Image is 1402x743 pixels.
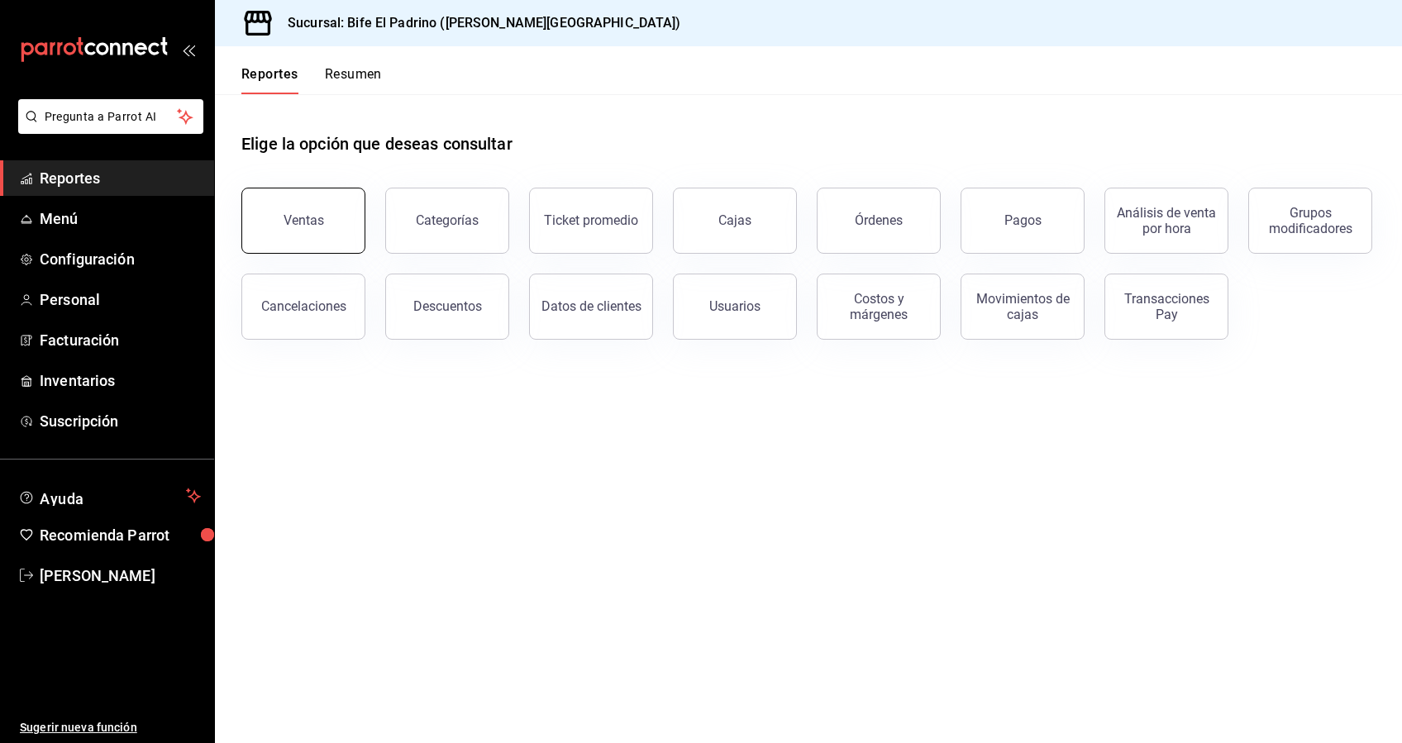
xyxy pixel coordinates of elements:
span: Inventarios [40,369,201,392]
button: Usuarios [673,274,797,340]
button: Pregunta a Parrot AI [18,99,203,134]
button: Descuentos [385,274,509,340]
div: Transacciones Pay [1115,291,1218,322]
button: Transacciones Pay [1104,274,1228,340]
div: Costos y márgenes [827,291,930,322]
span: Configuración [40,248,201,270]
div: Datos de clientes [541,298,641,314]
div: Grupos modificadores [1259,205,1361,236]
span: Menú [40,207,201,230]
div: Pagos [1004,212,1042,228]
button: Datos de clientes [529,274,653,340]
div: Ventas [284,212,324,228]
span: Recomienda Parrot [40,524,201,546]
button: Cancelaciones [241,274,365,340]
button: Órdenes [817,188,941,254]
span: Pregunta a Parrot AI [45,108,178,126]
span: Reportes [40,167,201,189]
button: Ticket promedio [529,188,653,254]
button: Movimientos de cajas [961,274,1085,340]
button: Costos y márgenes [817,274,941,340]
span: Personal [40,288,201,311]
div: Categorías [416,212,479,228]
button: Pagos [961,188,1085,254]
div: navigation tabs [241,66,382,94]
span: [PERSON_NAME] [40,564,201,587]
button: Reportes [241,66,298,94]
span: Ayuda [40,486,179,506]
span: Suscripción [40,410,201,432]
a: Pregunta a Parrot AI [12,120,203,137]
button: Análisis de venta por hora [1104,188,1228,254]
div: Órdenes [855,212,903,228]
button: Grupos modificadores [1248,188,1372,254]
button: Resumen [325,66,382,94]
span: Sugerir nueva función [20,719,201,736]
h3: Sucursal: Bife El Padrino ([PERSON_NAME][GEOGRAPHIC_DATA]) [274,13,681,33]
div: Análisis de venta por hora [1115,205,1218,236]
span: Facturación [40,329,201,351]
div: Descuentos [413,298,482,314]
div: Movimientos de cajas [971,291,1074,322]
button: Categorías [385,188,509,254]
div: Ticket promedio [544,212,638,228]
div: Cancelaciones [261,298,346,314]
div: Cajas [718,211,752,231]
a: Cajas [673,188,797,254]
div: Usuarios [709,298,761,314]
button: Ventas [241,188,365,254]
h1: Elige la opción que deseas consultar [241,131,513,156]
button: open_drawer_menu [182,43,195,56]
